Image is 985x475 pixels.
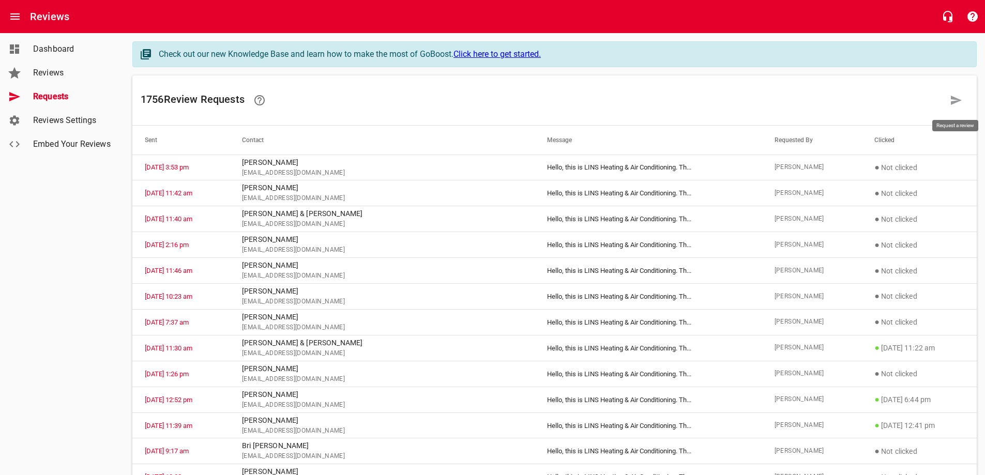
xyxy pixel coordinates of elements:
th: Contact [230,126,535,155]
span: [EMAIL_ADDRESS][DOMAIN_NAME] [242,271,522,281]
h6: 1756 Review Request s [141,88,944,113]
p: Not clicked [874,445,964,457]
span: Reviews Settings [33,114,112,127]
td: Hello, this is LINS Heating & Air Conditioning. Th ... [535,361,762,387]
td: Hello, this is LINS Heating & Air Conditioning. Th ... [535,180,762,206]
td: Hello, this is LINS Heating & Air Conditioning. Th ... [535,438,762,464]
a: [DATE] 9:17 am [145,447,189,455]
span: ● [874,291,880,301]
span: Reviews [33,67,112,79]
p: [DATE] 12:41 pm [874,419,964,432]
span: ● [874,446,880,456]
th: Sent [132,126,230,155]
a: Learn how requesting reviews can improve your online presence [247,88,272,113]
span: ● [874,214,880,224]
span: [PERSON_NAME] [775,240,850,250]
th: Clicked [862,126,977,155]
a: [DATE] 2:16 pm [145,241,189,249]
span: ● [874,162,880,172]
span: Requests [33,90,112,103]
p: [PERSON_NAME] [242,182,522,193]
p: [PERSON_NAME] [242,260,522,271]
span: [PERSON_NAME] [775,292,850,302]
a: [DATE] 11:30 am [145,344,192,352]
span: [PERSON_NAME] [775,162,850,173]
button: Live Chat [935,4,960,29]
p: [PERSON_NAME] [242,312,522,323]
span: ● [874,420,880,430]
p: [PERSON_NAME] & [PERSON_NAME] [242,338,522,348]
span: [EMAIL_ADDRESS][DOMAIN_NAME] [242,348,522,359]
p: Not clicked [874,290,964,302]
p: Bri [PERSON_NAME] [242,440,522,451]
span: [PERSON_NAME] [775,317,850,327]
a: [DATE] 11:40 am [145,215,192,223]
p: Not clicked [874,316,964,328]
td: Hello, this is LINS Heating & Air Conditioning. Th ... [535,412,762,438]
span: Dashboard [33,43,112,55]
span: [EMAIL_ADDRESS][DOMAIN_NAME] [242,451,522,462]
a: [DATE] 11:46 am [145,267,192,274]
td: Hello, this is LINS Heating & Air Conditioning. Th ... [535,232,762,258]
a: [DATE] 7:37 am [145,318,189,326]
p: Not clicked [874,161,964,174]
th: Requested By [762,126,862,155]
span: [PERSON_NAME] [775,446,850,456]
span: ● [874,317,880,327]
td: Hello, this is LINS Heating & Air Conditioning. Th ... [535,284,762,310]
button: Open drawer [3,4,27,29]
p: [DATE] 6:44 pm [874,393,964,406]
span: [EMAIL_ADDRESS][DOMAIN_NAME] [242,297,522,307]
span: [EMAIL_ADDRESS][DOMAIN_NAME] [242,374,522,385]
span: [PERSON_NAME] [775,420,850,431]
span: [EMAIL_ADDRESS][DOMAIN_NAME] [242,400,522,410]
div: Check out our new Knowledge Base and learn how to make the most of GoBoost. [159,48,966,60]
a: [DATE] 12:52 pm [145,396,192,404]
p: Not clicked [874,265,964,277]
p: Not clicked [874,239,964,251]
span: [EMAIL_ADDRESS][DOMAIN_NAME] [242,168,522,178]
p: Not clicked [874,187,964,200]
span: [PERSON_NAME] [775,266,850,276]
p: [PERSON_NAME] [242,286,522,297]
span: ● [874,394,880,404]
a: [DATE] 1:26 pm [145,370,189,378]
span: [EMAIL_ADDRESS][DOMAIN_NAME] [242,426,522,436]
p: [PERSON_NAME] [242,234,522,245]
td: Hello, this is LINS Heating & Air Conditioning. Th ... [535,258,762,284]
button: Support Portal [960,4,985,29]
a: Click here to get started. [453,49,541,59]
p: [PERSON_NAME] [242,389,522,400]
span: [PERSON_NAME] [775,394,850,405]
td: Hello, this is LINS Heating & Air Conditioning. Th ... [535,206,762,232]
span: [EMAIL_ADDRESS][DOMAIN_NAME] [242,193,522,204]
h6: Reviews [30,8,69,25]
p: [PERSON_NAME] & [PERSON_NAME] [242,208,522,219]
span: ● [874,343,880,353]
span: [PERSON_NAME] [775,343,850,353]
p: Not clicked [874,367,964,380]
th: Message [535,126,762,155]
p: [DATE] 11:22 am [874,342,964,354]
span: [EMAIL_ADDRESS][DOMAIN_NAME] [242,219,522,229]
span: ● [874,188,880,198]
p: [PERSON_NAME] [242,157,522,168]
td: Hello, this is LINS Heating & Air Conditioning. Th ... [535,387,762,412]
span: [PERSON_NAME] [775,188,850,198]
span: Embed Your Reviews [33,138,112,150]
span: ● [874,369,880,378]
span: [PERSON_NAME] [775,369,850,379]
p: [PERSON_NAME] [242,363,522,374]
span: [EMAIL_ADDRESS][DOMAIN_NAME] [242,245,522,255]
a: [DATE] 11:39 am [145,422,192,430]
a: [DATE] 11:42 am [145,189,192,197]
span: ● [874,240,880,250]
td: Hello, this is LINS Heating & Air Conditioning. Th ... [535,155,762,180]
span: ● [874,266,880,275]
span: [PERSON_NAME] [775,214,850,224]
span: [EMAIL_ADDRESS][DOMAIN_NAME] [242,323,522,333]
td: Hello, this is LINS Heating & Air Conditioning. Th ... [535,335,762,361]
a: [DATE] 3:53 pm [145,163,189,171]
td: Hello, this is LINS Heating & Air Conditioning. Th ... [535,309,762,335]
p: Not clicked [874,213,964,225]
